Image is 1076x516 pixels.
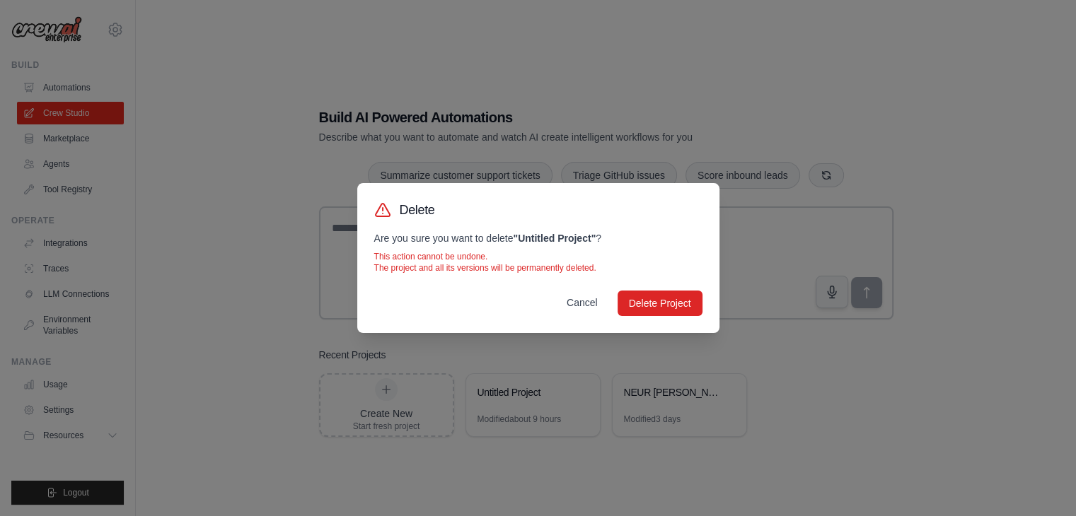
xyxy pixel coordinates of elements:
[1005,448,1076,516] iframe: Chat Widget
[374,251,702,262] p: This action cannot be undone.
[555,290,609,315] button: Cancel
[400,200,435,220] h3: Delete
[374,262,702,274] p: The project and all its versions will be permanently deleted.
[618,291,702,316] button: Delete Project
[374,231,702,245] p: Are you sure you want to delete ?
[513,233,596,244] strong: " Untitled Project "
